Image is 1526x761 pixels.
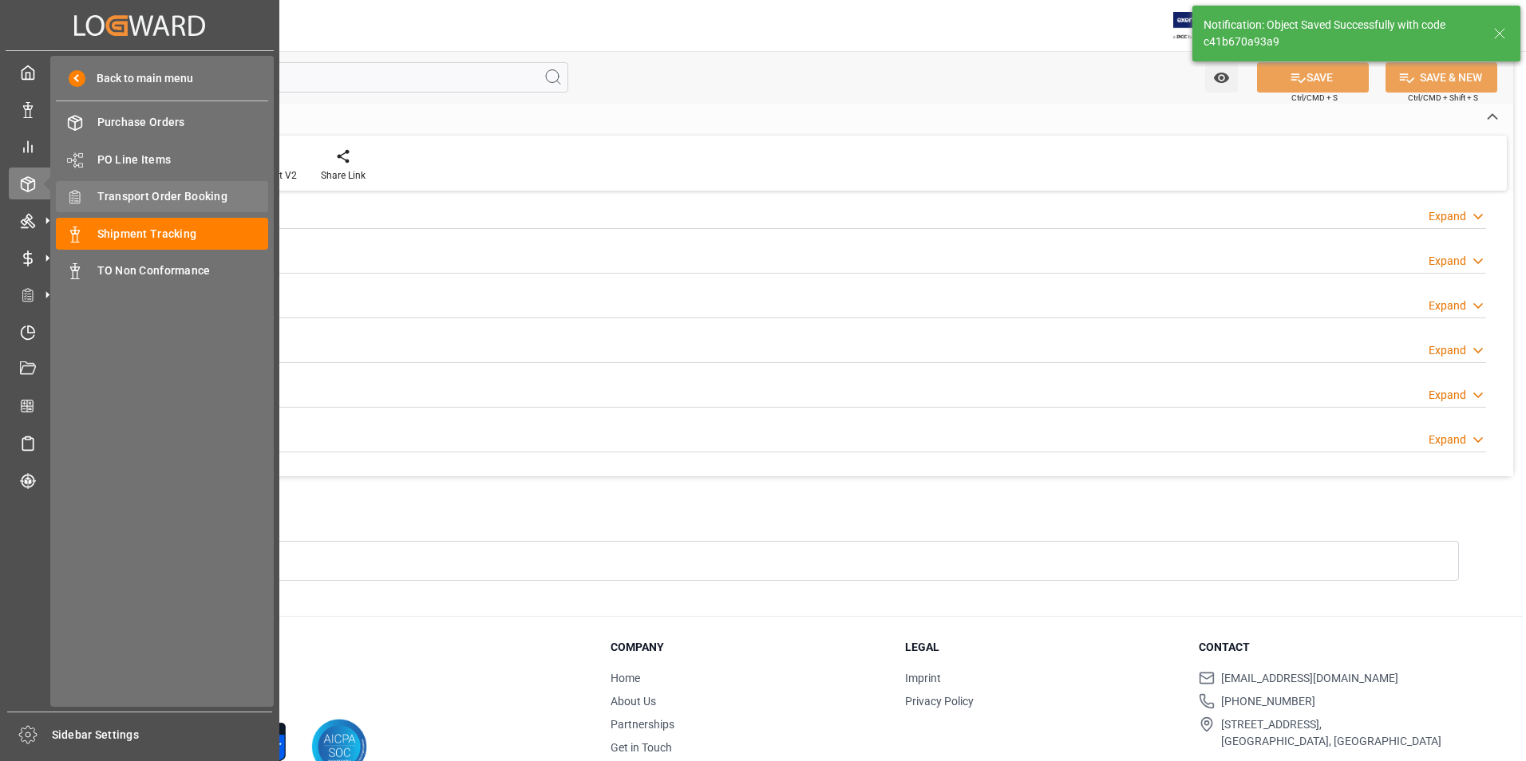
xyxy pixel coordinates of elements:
[611,695,656,708] a: About Us
[1221,716,1441,750] span: [STREET_ADDRESS], [GEOGRAPHIC_DATA], [GEOGRAPHIC_DATA]
[56,255,268,286] a: TO Non Conformance
[105,676,571,690] p: © 2025 Logward. All rights reserved.
[1408,92,1478,104] span: Ctrl/CMD + Shift + S
[85,70,193,87] span: Back to main menu
[321,168,366,183] div: Share Link
[611,639,885,656] h3: Company
[611,741,672,754] a: Get in Touch
[56,181,268,212] a: Transport Order Booking
[9,93,271,124] a: Data Management
[9,131,271,162] a: My Reports
[1429,298,1466,314] div: Expand
[1429,253,1466,270] div: Expand
[1291,92,1338,104] span: Ctrl/CMD + S
[1199,639,1473,656] h3: Contact
[56,144,268,175] a: PO Line Items
[97,188,269,205] span: Transport Order Booking
[611,718,674,731] a: Partnerships
[1221,670,1398,687] span: [EMAIL_ADDRESS][DOMAIN_NAME]
[611,672,640,684] a: Home
[1429,432,1466,448] div: Expand
[9,428,271,459] a: Sailing Schedules
[9,464,271,495] a: Tracking Shipment
[1429,387,1466,404] div: Expand
[905,695,974,708] a: Privacy Policy
[1204,17,1478,50] div: Notification: Object Saved Successfully with code c41b670a93a9
[905,639,1180,656] h3: Legal
[905,672,941,684] a: Imprint
[52,727,273,743] span: Sidebar Settings
[1205,62,1238,93] button: open menu
[1429,342,1466,359] div: Expand
[1173,12,1228,40] img: Exertis%20JAM%20-%20Email%20Logo.jpg_1722504956.jpg
[9,390,271,421] a: CO2 Calculator
[105,690,571,704] p: Version 1.1.127
[56,107,268,138] a: Purchase Orders
[97,152,269,168] span: PO Line Items
[9,316,271,347] a: Timeslot Management V2
[1429,208,1466,225] div: Expand
[73,62,568,93] input: Search Fields
[97,262,269,279] span: TO Non Conformance
[9,57,271,88] a: My Cockpit
[97,114,269,131] span: Purchase Orders
[1257,62,1369,93] button: SAVE
[1221,693,1315,710] span: [PHONE_NUMBER]
[9,353,271,384] a: Document Management
[97,226,269,242] span: Shipment Tracking
[56,218,268,249] a: Shipment Tracking
[1386,62,1497,93] button: SAVE & NEW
